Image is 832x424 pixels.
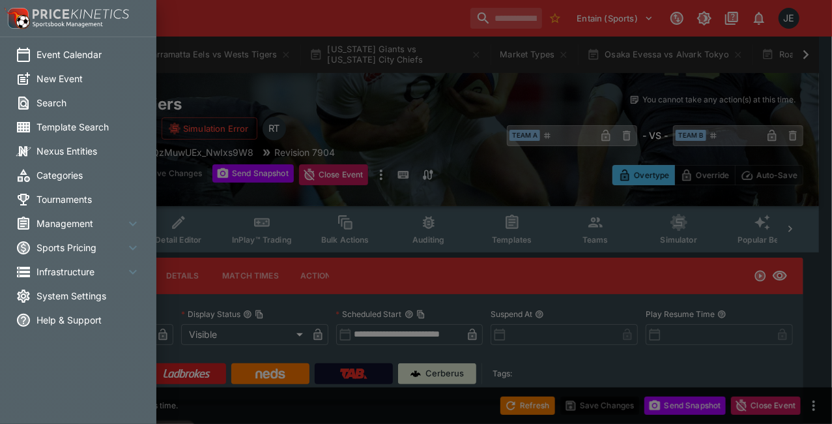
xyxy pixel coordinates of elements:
span: Categories [36,168,141,182]
span: Template Search [36,120,141,134]
span: New Event [36,72,141,85]
span: Search [36,96,141,110]
img: PriceKinetics Logo [4,5,30,31]
span: Infrastructure [36,265,125,279]
span: Help & Support [36,313,141,327]
span: System Settings [36,289,141,303]
span: Tournaments [36,192,141,206]
img: PriceKinetics [33,9,129,19]
img: Sportsbook Management [33,22,103,27]
span: Sports Pricing [36,241,125,254]
span: Nexus Entities [36,144,141,158]
span: Management [36,217,125,230]
span: Event Calendar [36,48,141,61]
